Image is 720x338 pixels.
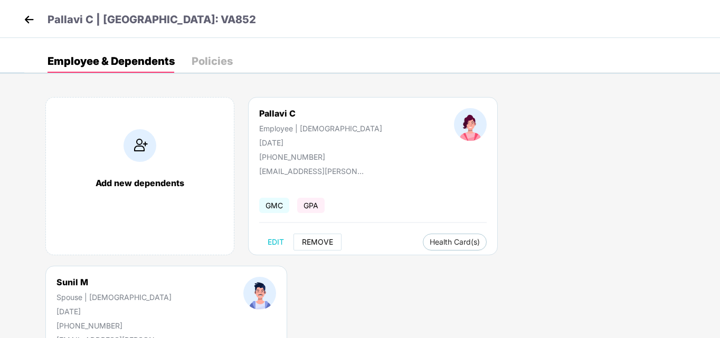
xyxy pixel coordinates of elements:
[259,124,382,133] div: Employee | [DEMOGRAPHIC_DATA]
[297,198,325,213] span: GPA
[56,178,223,188] div: Add new dependents
[268,238,284,246] span: EDIT
[259,138,382,147] div: [DATE]
[56,277,172,287] div: Sunil M
[243,277,276,310] img: profileImage
[293,234,342,250] button: REMOVE
[56,307,172,316] div: [DATE]
[302,238,333,246] span: REMOVE
[21,12,37,27] img: back
[259,108,382,119] div: Pallavi C
[192,56,233,66] div: Policies
[259,167,365,176] div: [EMAIL_ADDRESS][PERSON_NAME][DOMAIN_NAME]
[48,12,256,28] p: Pallavi C | [GEOGRAPHIC_DATA]: VA852
[48,56,175,66] div: Employee & Dependents
[56,321,172,330] div: [PHONE_NUMBER]
[259,152,382,161] div: [PHONE_NUMBER]
[56,293,172,302] div: Spouse | [DEMOGRAPHIC_DATA]
[454,108,487,141] img: profileImage
[259,234,292,250] button: EDIT
[124,129,156,162] img: addIcon
[423,234,487,250] button: Health Card(s)
[430,239,480,245] span: Health Card(s)
[259,198,289,213] span: GMC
